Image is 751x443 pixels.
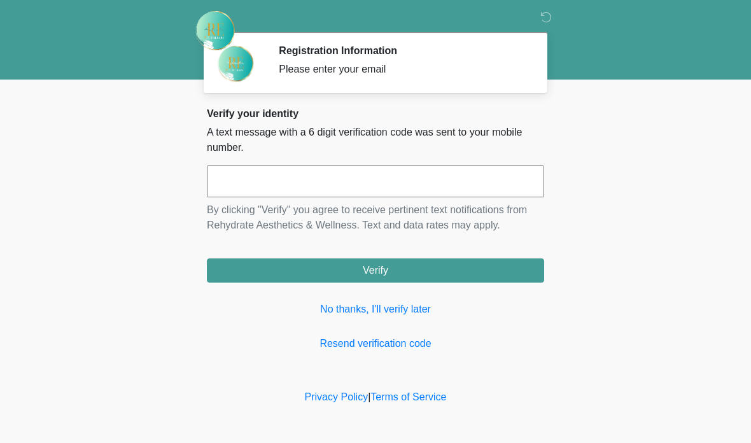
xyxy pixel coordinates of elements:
[207,258,544,283] button: Verify
[207,125,544,155] p: A text message with a 6 digit verification code was sent to your mobile number.
[305,391,368,402] a: Privacy Policy
[207,108,544,120] h2: Verify your identity
[207,202,544,233] p: By clicking "Verify" you agree to receive pertinent text notifications from Rehydrate Aesthetics ...
[368,391,370,402] a: |
[370,391,446,402] a: Terms of Service
[216,45,255,83] img: Agent Avatar
[194,10,236,52] img: Rehydrate Aesthetics & Wellness Logo
[207,302,544,317] a: No thanks, I'll verify later
[279,62,525,77] div: Please enter your email
[207,336,544,351] a: Resend verification code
